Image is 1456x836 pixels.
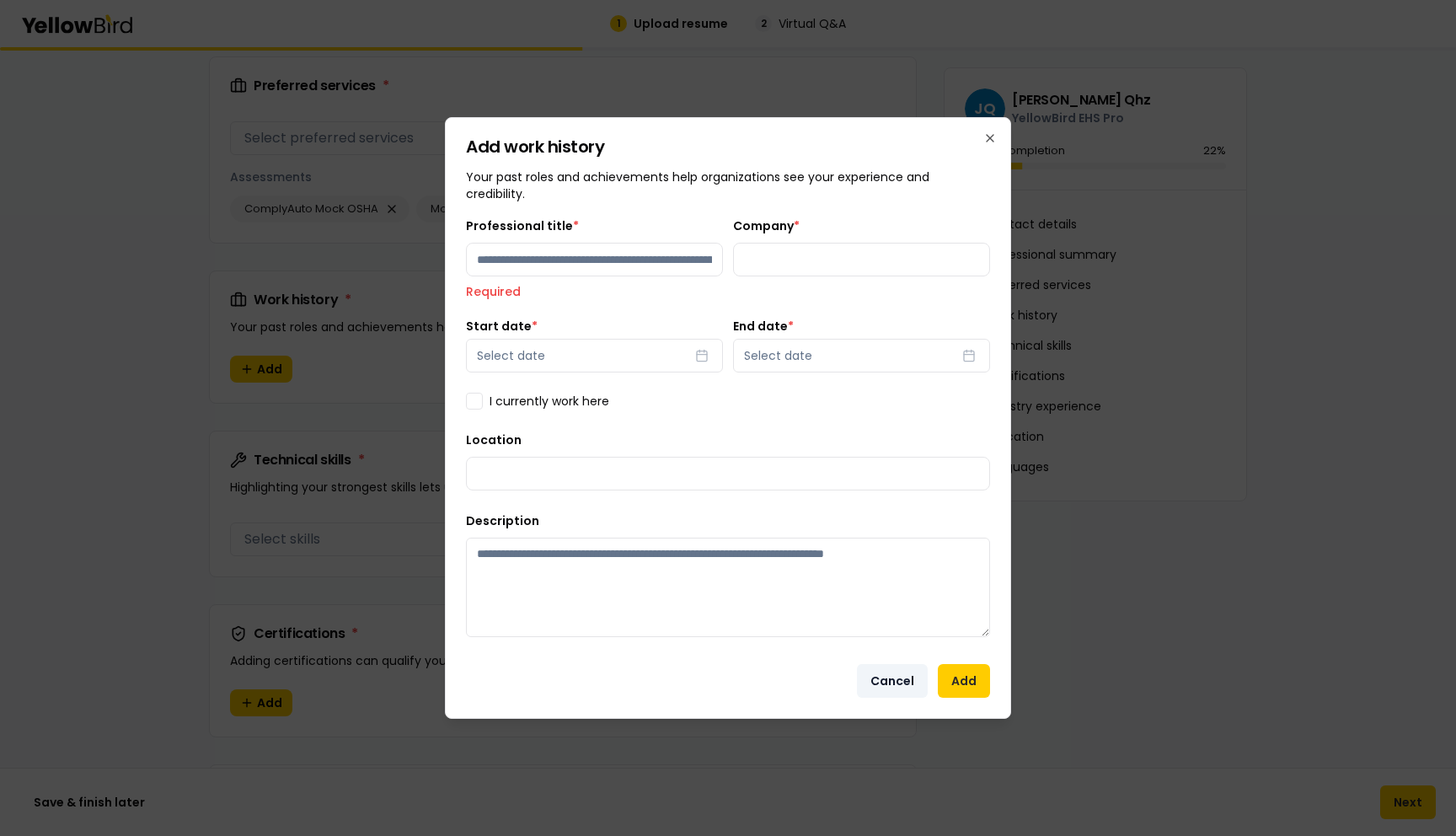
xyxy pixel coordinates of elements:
[466,217,579,234] label: Professional title
[466,283,723,300] p: Required
[733,320,990,332] label: End date
[733,339,990,372] button: Select date
[744,347,812,364] span: Select date
[466,320,723,332] label: Start date
[477,347,545,364] span: Select date
[466,431,522,448] label: Location
[466,512,539,529] label: Description
[938,664,990,698] button: Add
[857,664,928,698] button: Cancel
[466,138,990,155] h2: Add work history
[490,393,609,410] label: I currently work here
[733,217,800,234] label: Company
[466,169,990,202] p: Your past roles and achievements help organizations see your experience and credibility.
[466,339,723,372] button: Select date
